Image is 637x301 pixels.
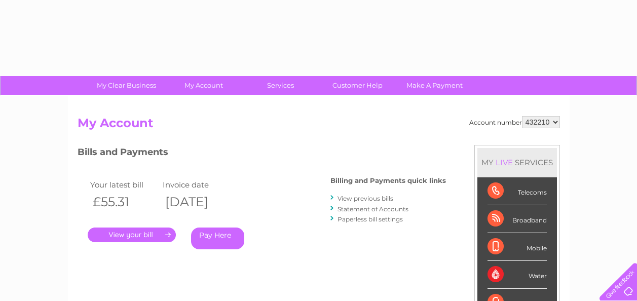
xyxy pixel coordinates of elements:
div: Account number [469,116,560,128]
a: Services [239,76,322,95]
th: [DATE] [160,192,233,212]
div: Broadband [488,205,547,233]
th: £55.31 [88,192,161,212]
a: Customer Help [316,76,399,95]
h2: My Account [78,116,560,135]
a: . [88,228,176,242]
a: My Clear Business [85,76,168,95]
a: My Account [162,76,245,95]
div: LIVE [494,158,515,167]
div: Mobile [488,233,547,261]
a: Paperless bill settings [338,215,403,223]
td: Your latest bill [88,178,161,192]
h3: Bills and Payments [78,145,446,163]
div: Telecoms [488,177,547,205]
a: View previous bills [338,195,393,202]
div: Water [488,261,547,289]
div: MY SERVICES [477,148,557,177]
a: Pay Here [191,228,244,249]
td: Invoice date [160,178,233,192]
a: Statement of Accounts [338,205,408,213]
h4: Billing and Payments quick links [330,177,446,184]
a: Make A Payment [393,76,476,95]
